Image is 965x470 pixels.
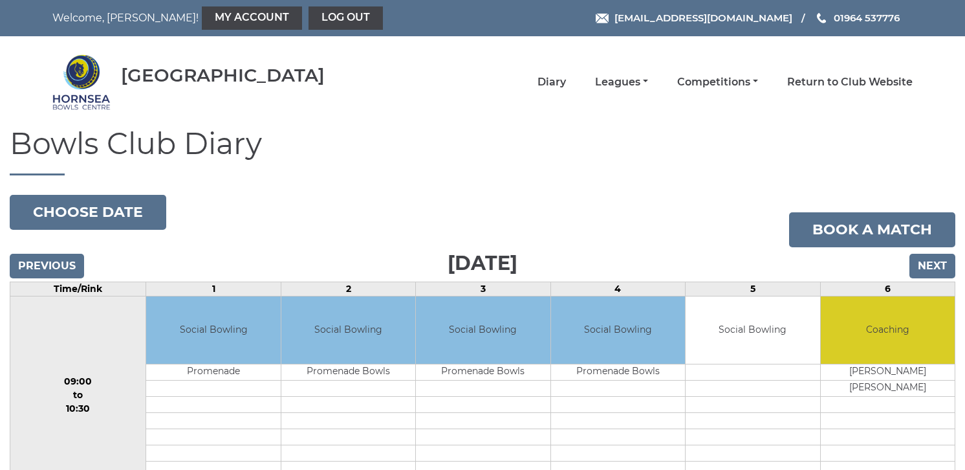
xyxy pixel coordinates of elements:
[10,254,84,278] input: Previous
[595,75,648,89] a: Leagues
[537,75,566,89] a: Diary
[596,10,792,25] a: Email [EMAIL_ADDRESS][DOMAIN_NAME]
[789,212,955,247] a: Book a match
[821,381,955,397] td: [PERSON_NAME]
[820,282,955,296] td: 6
[834,12,900,24] span: 01964 537776
[909,254,955,278] input: Next
[146,282,281,296] td: 1
[677,75,758,89] a: Competitions
[815,10,900,25] a: Phone us 01964 537776
[416,364,550,381] td: Promenade Bowls
[686,282,820,296] td: 5
[821,364,955,381] td: [PERSON_NAME]
[146,364,280,381] td: Promenade
[551,364,685,381] td: Promenade Bowls
[146,297,280,364] td: Social Bowling
[10,282,146,296] td: Time/Rink
[10,195,166,230] button: Choose date
[550,282,685,296] td: 4
[202,6,302,30] a: My Account
[821,297,955,364] td: Coaching
[787,75,913,89] a: Return to Club Website
[52,53,111,111] img: Hornsea Bowls Centre
[121,65,325,85] div: [GEOGRAPHIC_DATA]
[686,297,819,364] td: Social Bowling
[281,364,415,381] td: Promenade Bowls
[309,6,383,30] a: Log out
[416,282,550,296] td: 3
[52,6,400,30] nav: Welcome, [PERSON_NAME]!
[551,297,685,364] td: Social Bowling
[817,13,826,23] img: Phone us
[10,128,955,175] h1: Bowls Club Diary
[596,14,609,23] img: Email
[614,12,792,24] span: [EMAIL_ADDRESS][DOMAIN_NAME]
[416,297,550,364] td: Social Bowling
[281,282,415,296] td: 2
[281,297,415,364] td: Social Bowling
